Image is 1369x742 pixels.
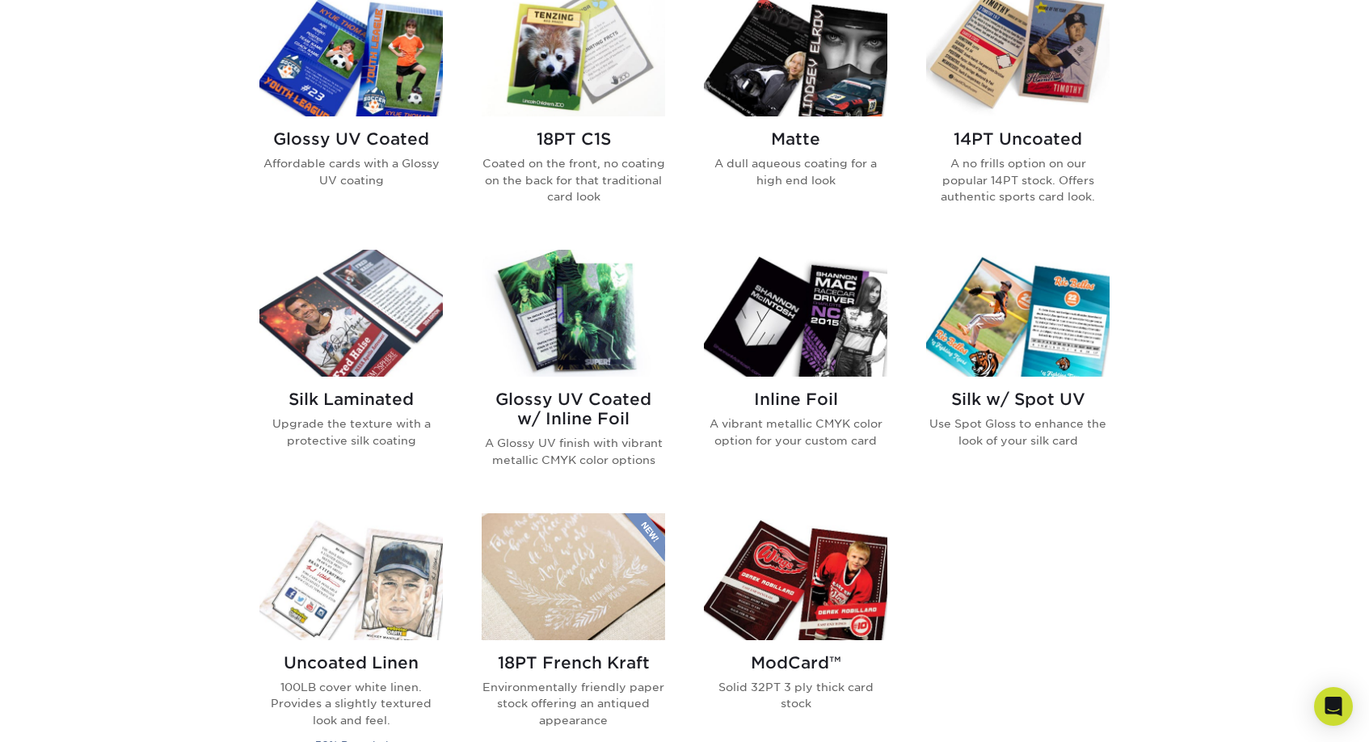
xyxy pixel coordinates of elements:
[482,435,665,468] p: A Glossy UV finish with vibrant metallic CMYK color options
[704,390,887,409] h2: Inline Foil
[259,155,443,188] p: Affordable cards with a Glossy UV coating
[704,653,887,672] h2: ModCard™
[482,513,665,640] img: 18PT French Kraft Trading Cards
[704,415,887,449] p: A vibrant metallic CMYK color option for your custom card
[926,129,1110,149] h2: 14PT Uncoated
[704,155,887,188] p: A dull aqueous coating for a high end look
[259,679,443,728] p: 100LB cover white linen. Provides a slightly textured look and feel.
[482,155,665,204] p: Coated on the front, no coating on the back for that traditional card look
[259,415,443,449] p: Upgrade the texture with a protective silk coating
[926,415,1110,449] p: Use Spot Gloss to enhance the look of your silk card
[259,250,443,494] a: Silk Laminated Trading Cards Silk Laminated Upgrade the texture with a protective silk coating
[704,679,887,712] p: Solid 32PT 3 ply thick card stock
[926,155,1110,204] p: A no frills option on our popular 14PT stock. Offers authentic sports card look.
[1314,687,1353,726] div: Open Intercom Messenger
[259,129,443,149] h2: Glossy UV Coated
[482,679,665,728] p: Environmentally friendly paper stock offering an antiqued appearance
[482,250,665,494] a: Glossy UV Coated w/ Inline Foil Trading Cards Glossy UV Coated w/ Inline Foil A Glossy UV finish ...
[926,250,1110,377] img: Silk w/ Spot UV Trading Cards
[259,250,443,377] img: Silk Laminated Trading Cards
[704,513,887,640] img: ModCard™ Trading Cards
[625,513,665,562] img: New Product
[259,390,443,409] h2: Silk Laminated
[926,390,1110,409] h2: Silk w/ Spot UV
[259,653,443,672] h2: Uncoated Linen
[704,129,887,149] h2: Matte
[259,513,443,640] img: Uncoated Linen Trading Cards
[482,653,665,672] h2: 18PT French Kraft
[704,250,887,494] a: Inline Foil Trading Cards Inline Foil A vibrant metallic CMYK color option for your custom card
[704,250,887,377] img: Inline Foil Trading Cards
[482,390,665,428] h2: Glossy UV Coated w/ Inline Foil
[482,129,665,149] h2: 18PT C1S
[926,250,1110,494] a: Silk w/ Spot UV Trading Cards Silk w/ Spot UV Use Spot Gloss to enhance the look of your silk card
[482,250,665,377] img: Glossy UV Coated w/ Inline Foil Trading Cards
